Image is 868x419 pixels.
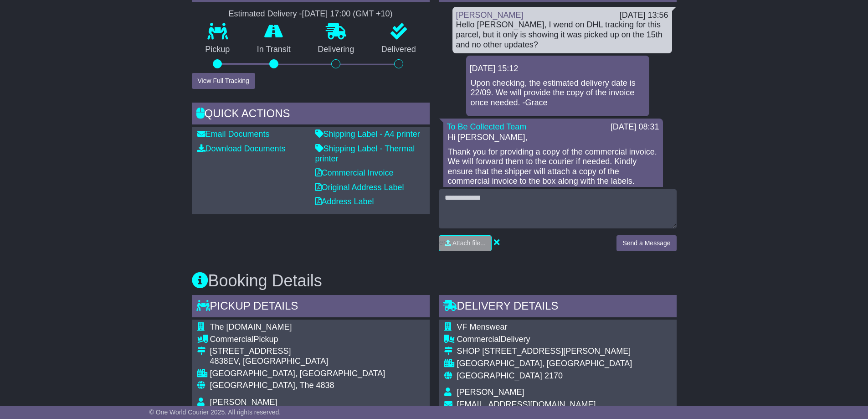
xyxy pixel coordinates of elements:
p: Hi [PERSON_NAME], [448,133,658,143]
span: Commercial [210,335,254,344]
a: Email Documents [197,129,270,139]
a: Shipping Label - A4 printer [315,129,420,139]
div: [DATE] 08:31 [611,122,659,132]
span: VF Menswear [457,322,508,331]
span: Commercial [457,335,501,344]
a: Commercial Invoice [315,168,394,177]
div: [GEOGRAPHIC_DATA], [GEOGRAPHIC_DATA] [457,359,632,369]
span: [GEOGRAPHIC_DATA] [457,371,542,380]
a: Shipping Label - Thermal printer [315,144,415,163]
div: [DATE] 17:00 (GMT +10) [302,9,393,19]
span: 2170 [544,371,563,380]
span: [GEOGRAPHIC_DATA], The [210,381,314,390]
span: [PERSON_NAME] [457,388,524,397]
h3: Booking Details [192,272,677,290]
a: Original Address Label [315,183,404,192]
div: Hello [PERSON_NAME], I wend on DHL tracking for this parcel, but it only is showing it was picked... [456,20,668,50]
button: View Full Tracking [192,73,255,89]
p: Pickup [192,45,244,55]
div: [STREET_ADDRESS] [210,347,385,357]
button: Send a Message [616,235,676,251]
div: Estimated Delivery - [192,9,430,19]
a: Download Documents [197,144,286,153]
div: [DATE] 13:56 [620,10,668,21]
span: The [DOMAIN_NAME] [210,322,292,331]
div: Pickup [210,335,385,345]
div: SHOP [STREET_ADDRESS][PERSON_NAME] [457,347,632,357]
p: Upon checking, the estimated delivery date is 22/09. We will provide the copy of the invoice once... [471,78,645,108]
p: Delivering [304,45,368,55]
p: In Transit [243,45,304,55]
span: 4838 [316,381,334,390]
div: Pickup Details [192,295,430,320]
div: [GEOGRAPHIC_DATA], [GEOGRAPHIC_DATA] [210,369,385,379]
div: Quick Actions [192,103,430,127]
a: To Be Collected Team [447,122,527,131]
span: [EMAIL_ADDRESS][DOMAIN_NAME] [457,400,596,409]
a: [PERSON_NAME] [456,10,524,20]
p: Delivered [368,45,430,55]
div: [DATE] 15:12 [470,64,646,74]
div: 4838EV, [GEOGRAPHIC_DATA] [210,357,385,367]
p: Thank you for providing a copy of the commercial invoice. We will forward them to the courier if ... [448,147,658,186]
div: Delivery Details [439,295,677,320]
span: © One World Courier 2025. All rights reserved. [149,409,281,416]
span: [PERSON_NAME] [210,398,277,407]
a: Address Label [315,197,374,206]
div: Delivery [457,335,632,345]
